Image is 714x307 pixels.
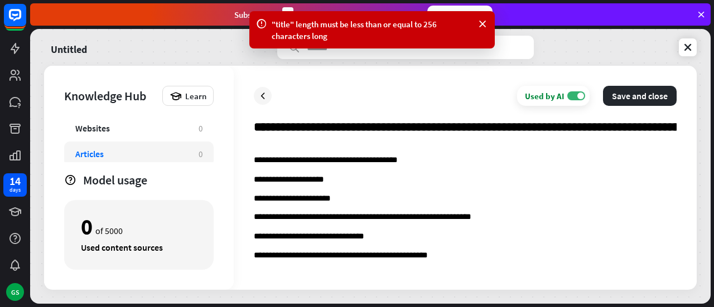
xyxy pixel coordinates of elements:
[199,149,202,159] div: 0
[75,123,110,134] div: Websites
[272,18,472,42] div: "title" length must be less than or equal to 256 characters long
[9,176,21,186] div: 14
[427,6,493,23] div: Subscribe now
[3,173,27,197] a: 14 days
[282,7,293,22] div: 3
[81,242,197,253] div: Used content sources
[81,217,93,236] div: 0
[185,91,206,101] span: Learn
[51,36,87,59] a: Untitled
[64,88,157,104] div: Knowledge Hub
[9,4,42,38] button: Open LiveChat chat widget
[83,172,214,188] div: Model usage
[6,283,24,301] div: GS
[81,217,197,236] div: of 5000
[603,86,677,106] button: Save and close
[199,123,202,134] div: 0
[75,148,104,159] div: Articles
[525,91,565,101] div: Used by AI
[9,186,21,194] div: days
[234,7,418,22] div: Subscribe in days to get your first month for $1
